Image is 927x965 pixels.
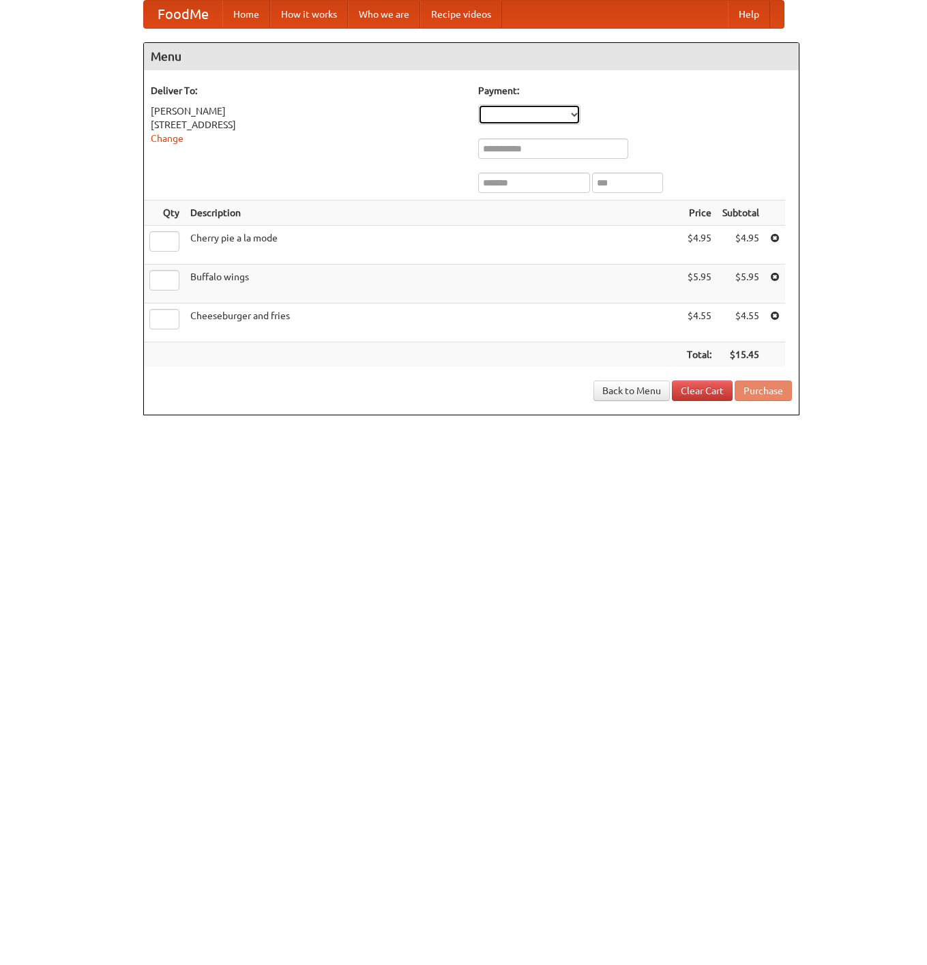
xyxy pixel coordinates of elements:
[151,118,465,132] div: [STREET_ADDRESS]
[717,226,765,265] td: $4.95
[185,201,681,226] th: Description
[717,265,765,303] td: $5.95
[144,43,799,70] h4: Menu
[717,201,765,226] th: Subtotal
[185,303,681,342] td: Cheeseburger and fries
[144,201,185,226] th: Qty
[681,265,717,303] td: $5.95
[672,381,733,401] a: Clear Cart
[420,1,502,28] a: Recipe videos
[348,1,420,28] a: Who we are
[151,133,183,144] a: Change
[681,226,717,265] td: $4.95
[593,381,670,401] a: Back to Menu
[478,84,792,98] h5: Payment:
[151,104,465,118] div: [PERSON_NAME]
[270,1,348,28] a: How it works
[144,1,222,28] a: FoodMe
[185,265,681,303] td: Buffalo wings
[717,342,765,368] th: $15.45
[681,342,717,368] th: Total:
[222,1,270,28] a: Home
[717,303,765,342] td: $4.55
[681,201,717,226] th: Price
[728,1,770,28] a: Help
[681,303,717,342] td: $4.55
[151,84,465,98] h5: Deliver To:
[185,226,681,265] td: Cherry pie a la mode
[735,381,792,401] button: Purchase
